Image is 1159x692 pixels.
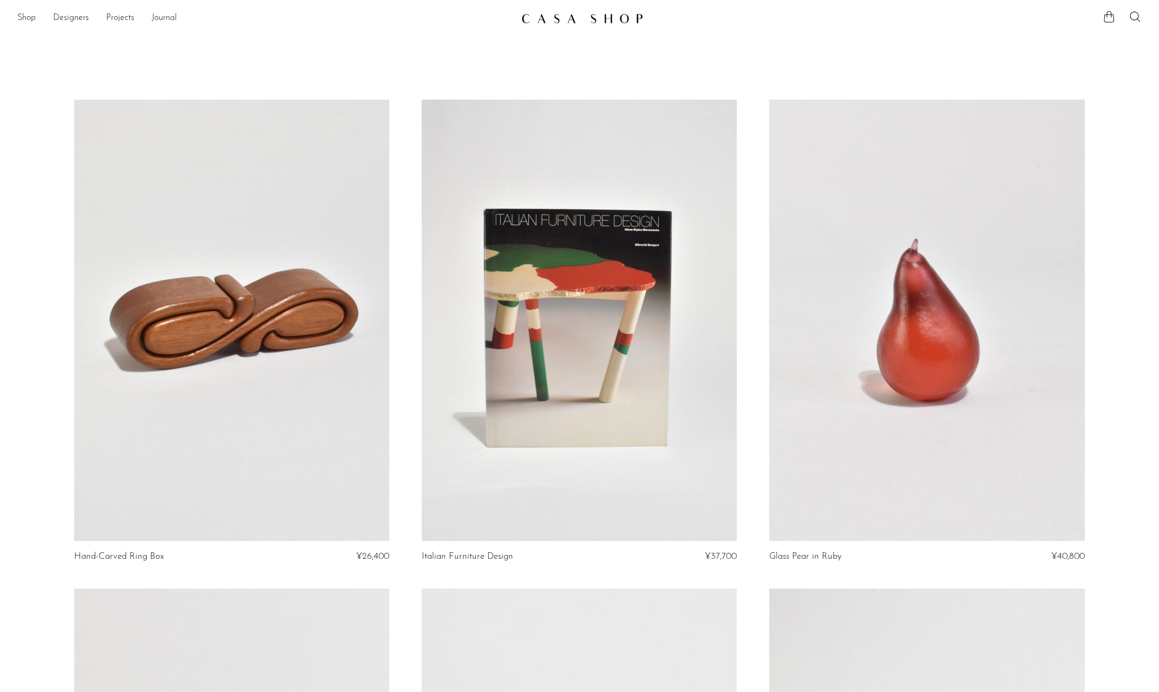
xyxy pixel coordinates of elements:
a: Glass Pear in Ruby [769,552,842,562]
a: Italian Furniture Design [422,552,513,562]
a: Hand-Carved Ring Box [74,552,164,562]
span: ¥37,700 [705,552,737,561]
span: ¥26,400 [356,552,389,561]
ul: NEW HEADER MENU [17,9,513,28]
a: Designers [53,11,89,25]
span: ¥40,800 [1051,552,1085,561]
nav: Desktop navigation [17,9,513,28]
a: Projects [106,11,134,25]
a: Journal [152,11,177,25]
a: Shop [17,11,36,25]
